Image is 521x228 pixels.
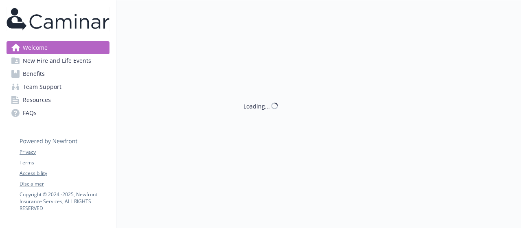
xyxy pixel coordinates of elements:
[243,102,270,110] div: Loading...
[20,180,109,188] a: Disclaimer
[20,170,109,177] a: Accessibility
[7,41,109,54] a: Welcome
[23,67,45,80] span: Benefits
[7,106,109,120] a: FAQs
[7,67,109,80] a: Benefits
[23,41,48,54] span: Welcome
[7,93,109,106] a: Resources
[23,54,91,67] span: New Hire and Life Events
[20,159,109,166] a: Terms
[23,106,37,120] span: FAQs
[20,148,109,156] a: Privacy
[7,54,109,67] a: New Hire and Life Events
[23,80,61,93] span: Team Support
[20,191,109,212] p: Copyright © 2024 - 2025 , Newfront Insurance Services, ALL RIGHTS RESERVED
[7,80,109,93] a: Team Support
[23,93,51,106] span: Resources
